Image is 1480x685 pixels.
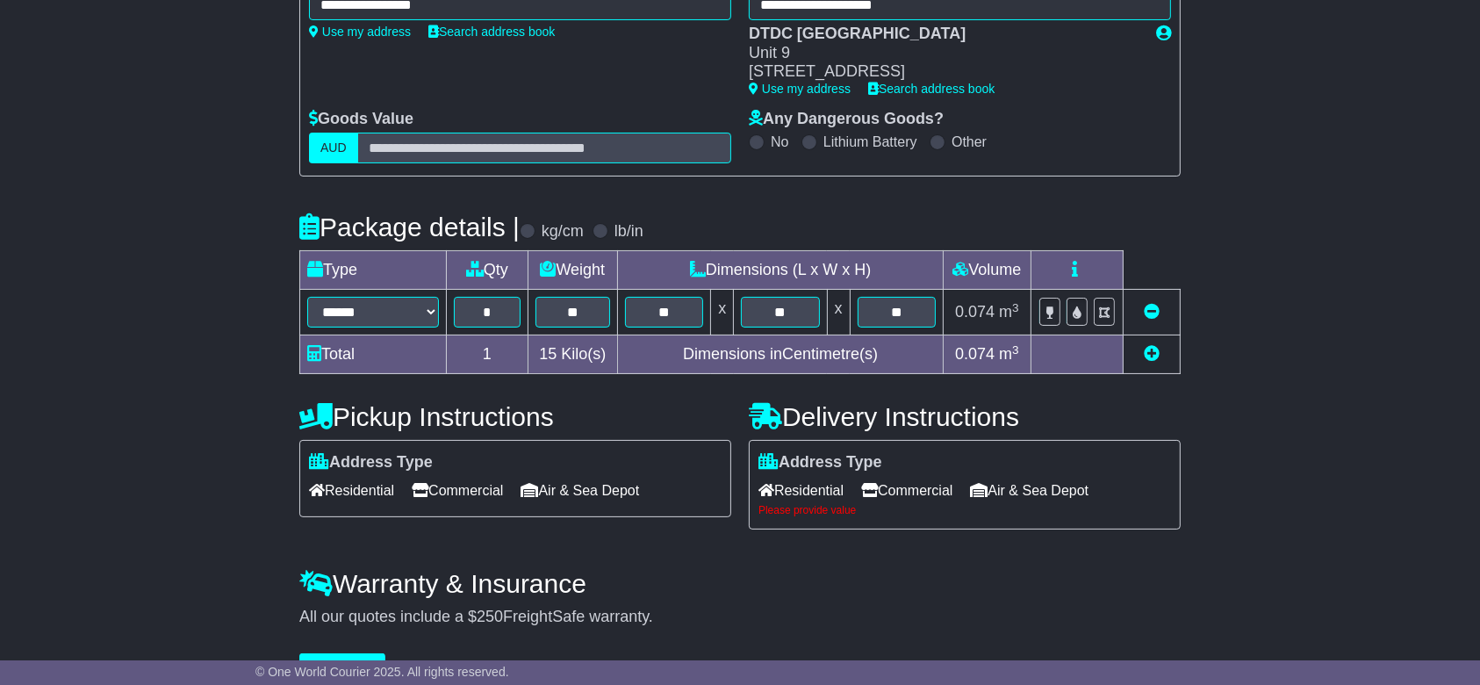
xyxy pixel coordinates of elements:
td: Type [300,251,447,290]
span: Residential [309,477,394,504]
span: Air & Sea Depot [521,477,640,504]
label: No [771,133,788,150]
label: Address Type [758,453,882,472]
a: Use my address [309,25,411,39]
span: Commercial [861,477,952,504]
div: Unit 9 [749,44,1139,63]
td: Volume [943,251,1031,290]
label: Address Type [309,453,433,472]
label: Any Dangerous Goods? [749,110,944,129]
a: Search address book [868,82,995,96]
a: Add new item [1144,345,1160,363]
h4: Delivery Instructions [749,402,1181,431]
h4: Warranty & Insurance [299,569,1181,598]
td: Qty [447,251,528,290]
td: Kilo(s) [528,335,618,374]
span: Air & Sea Depot [971,477,1089,504]
label: AUD [309,133,358,163]
td: Dimensions in Centimetre(s) [618,335,944,374]
td: x [827,290,850,335]
button: Get Quotes [299,653,385,684]
span: 0.074 [955,303,995,321]
span: Residential [758,477,844,504]
div: All our quotes include a $ FreightSafe warranty. [299,608,1181,627]
sup: 3 [1012,343,1019,357]
label: Goods Value [309,110,413,129]
h4: Pickup Instructions [299,402,731,431]
td: Total [300,335,447,374]
label: Other [952,133,987,150]
a: Remove this item [1144,303,1160,321]
span: 0.074 [955,345,995,363]
span: m [999,303,1019,321]
span: 15 [539,345,557,363]
span: m [999,345,1019,363]
a: Use my address [749,82,851,96]
div: DTDC [GEOGRAPHIC_DATA] [749,25,1139,44]
span: 250 [477,608,503,625]
h4: Package details | [299,213,520,242]
td: x [711,290,734,335]
span: © One World Courier 2025. All rights reserved. [255,665,509,679]
sup: 3 [1012,301,1019,314]
td: 1 [447,335,528,374]
td: Weight [528,251,618,290]
a: Search address book [428,25,555,39]
label: lb/in [614,222,643,242]
label: kg/cm [542,222,584,242]
div: [STREET_ADDRESS] [749,62,1139,82]
label: Lithium Battery [823,133,917,150]
div: Please provide value [758,504,1171,516]
td: Dimensions (L x W x H) [618,251,944,290]
span: Commercial [412,477,503,504]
